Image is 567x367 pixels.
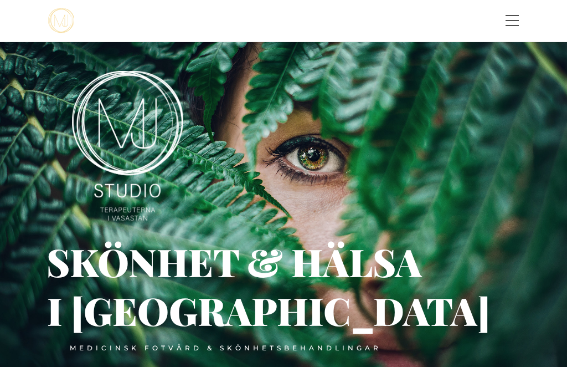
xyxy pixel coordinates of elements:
[48,8,74,33] a: mjstudio mjstudio mjstudio
[47,305,187,317] div: i [GEOGRAPHIC_DATA]
[47,257,348,266] div: Skönhet & hälsa
[48,8,74,33] img: mjstudio
[70,343,382,353] div: Medicinsk fotvård & skönhetsbehandlingar
[506,20,519,21] span: Toggle menu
